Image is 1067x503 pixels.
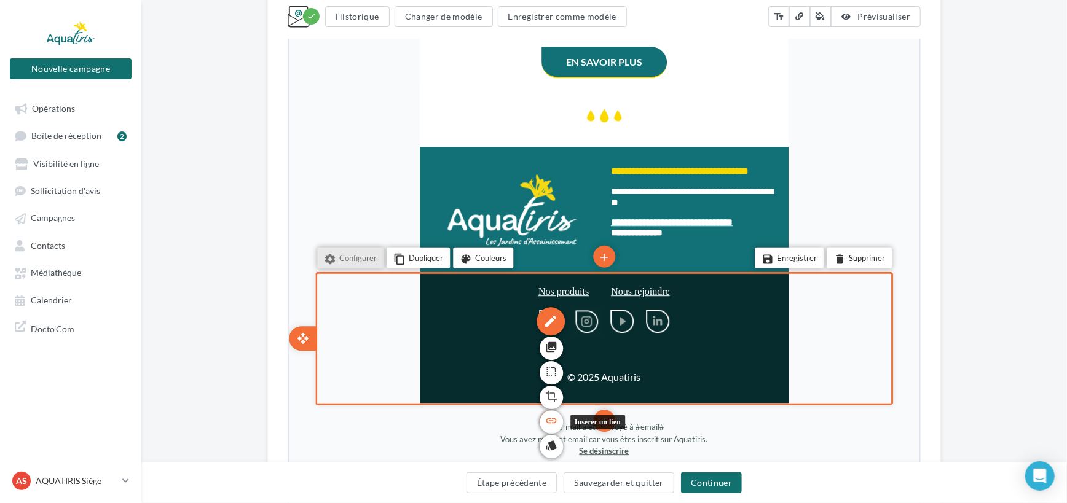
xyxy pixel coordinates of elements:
img: c153832d-8c83-14b9-c137-c60c27c4ea8e.jpg [131,420,500,443]
span: Médiathèque [31,268,81,278]
button: Continuer [681,472,742,493]
span: Boîte de réception [31,131,101,141]
a: Opérations [7,97,134,119]
button: Changer de modèle [395,6,493,27]
i: text_fields [773,10,784,23]
div: 2 [117,131,127,141]
button: Nouvelle campagne [10,58,132,79]
i: check [307,12,316,21]
span: Prévisualiser [858,11,911,21]
a: Boîte de réception2 [7,124,134,147]
button: Étape précédente [467,472,557,493]
a: AS AQUATIRIS Siège [10,469,132,493]
a: Contacts [7,234,134,256]
button: Historique [325,6,390,27]
button: Prévisualiser [831,6,921,27]
a: Docto'Com [7,316,134,340]
span: Calendrier [31,295,72,305]
span: Contacts [31,240,65,251]
button: Enregistrer comme modèle [498,6,627,27]
p: AQUATIRIS Siège [36,475,117,487]
a: Visibilité en ligne [7,152,134,174]
span: Campagnes [31,213,75,224]
span: Visibilité en ligne [33,158,99,169]
span: U [222,462,231,476]
a: Médiathèque [7,261,134,283]
span: Opérations [32,103,75,114]
a: Campagnes [7,206,134,228]
div: Open Intercom Messenger [1025,461,1055,491]
div: Modifications enregistrées [303,8,320,25]
button: Sauvegarder et quitter [564,472,674,493]
span: le Jardin d'Assainissement [243,478,388,492]
a: Sollicitation d'avis [7,179,134,201]
span: ne occasion unique de découvrir [231,462,408,476]
span: Docto'Com [31,321,74,335]
span: Sollicitation d'avis [31,185,100,196]
button: text_fields [768,6,789,27]
a: Voir la version en ligne [280,23,352,32]
a: Calendrier [7,289,134,311]
span: AS [16,475,27,487]
img: Copie_de_header_aquatiris_6.png [137,58,494,287]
